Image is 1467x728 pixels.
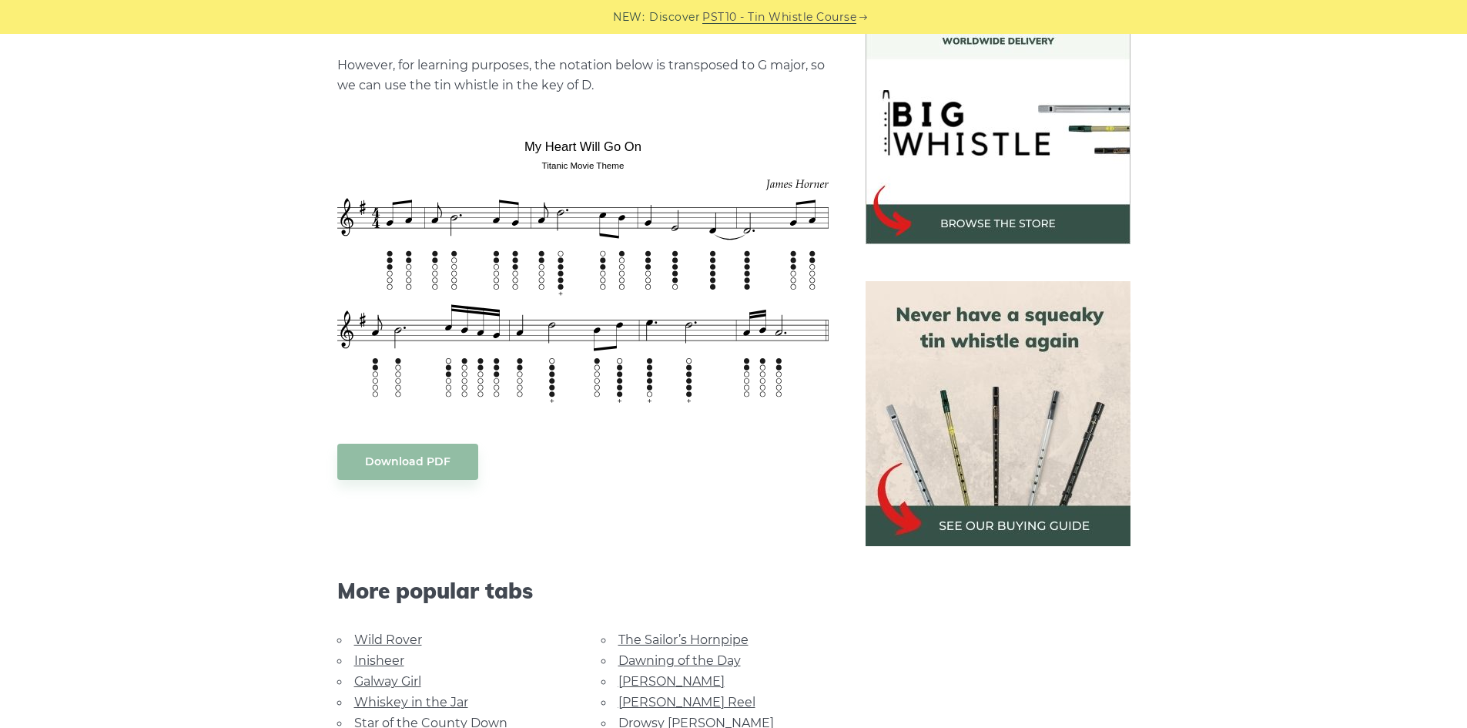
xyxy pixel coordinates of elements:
span: NEW: [613,8,645,26]
a: [PERSON_NAME] Reel [618,695,755,710]
a: [PERSON_NAME] [618,674,725,689]
img: tin whistle buying guide [866,281,1130,546]
a: Wild Rover [354,632,422,647]
a: Inisheer [354,653,404,668]
span: Discover [649,8,700,26]
a: Download PDF [337,444,478,480]
a: PST10 - Tin Whistle Course [702,8,856,26]
a: The Sailor’s Hornpipe [618,632,749,647]
a: Galway Girl [354,674,421,689]
span: More popular tabs [337,578,829,604]
a: Whiskey in the Jar [354,695,468,710]
a: Dawning of the Day [618,653,741,668]
img: My Heart Will Go On Tin Whistle Tab & Sheet Music [337,127,829,412]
